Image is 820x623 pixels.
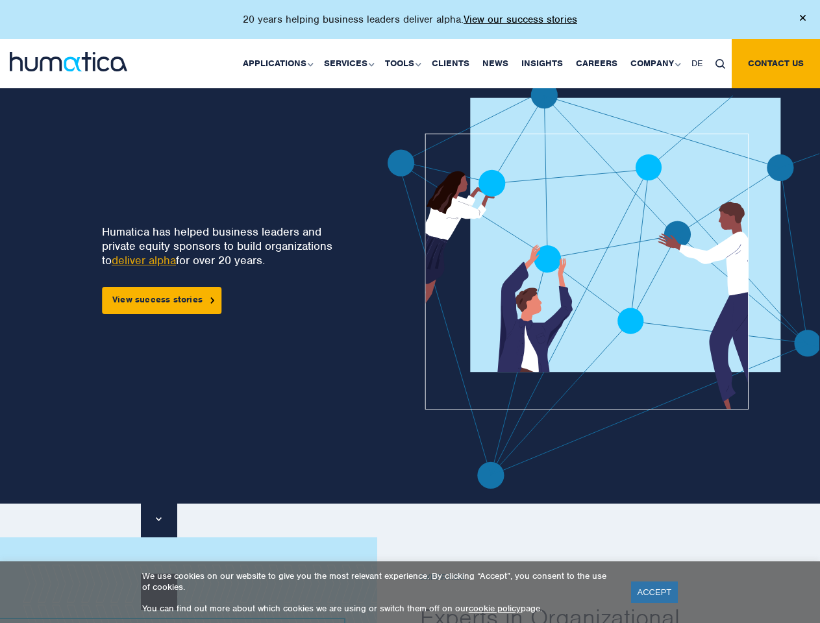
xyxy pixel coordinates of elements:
[102,225,341,267] p: Humatica has helped business leaders and private equity sponsors to build organizations to for ov...
[569,39,624,88] a: Careers
[685,39,709,88] a: DE
[317,39,379,88] a: Services
[243,13,577,26] p: 20 years helping business leaders deliver alpha.
[515,39,569,88] a: Insights
[464,13,577,26] a: View our success stories
[379,39,425,88] a: Tools
[732,39,820,88] a: Contact us
[156,517,162,521] img: downarrow
[102,287,221,314] a: View success stories
[425,39,476,88] a: Clients
[624,39,685,88] a: Company
[210,297,214,303] img: arrowicon
[142,570,615,592] p: We use cookies on our website to give you the most relevant experience. By clicking “Accept”, you...
[691,58,702,69] span: DE
[631,581,678,603] a: ACCEPT
[236,39,317,88] a: Applications
[10,52,127,71] img: logo
[476,39,515,88] a: News
[112,253,176,267] a: deliver alpha
[469,603,521,614] a: cookie policy
[715,59,725,69] img: search_icon
[142,603,615,614] p: You can find out more about which cookies we are using or switch them off on our page.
